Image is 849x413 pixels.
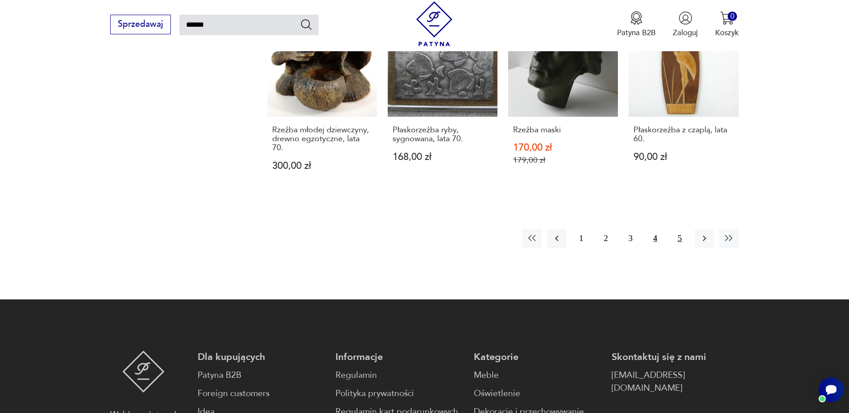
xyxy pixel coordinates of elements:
[388,7,497,192] a: Płaskorzeźba ryby, sygnowana, lata 70.Płaskorzeźba ryby, sygnowana, lata 70.168,00 zł
[634,126,734,144] h3: Płaskorzeźba z czaplą, lata 60.
[272,161,373,171] p: 300,00 zł
[393,126,493,144] h3: Płaskorzeźba ryby, sygnowana, lata 70.
[267,7,377,192] a: Rzeźba młodej dziewczyny, drewno egzotyczne, lata 70.Rzeźba młodej dziewczyny, drewno egzotyczne,...
[715,28,739,38] p: Koszyk
[617,11,656,38] button: Patyna B2B
[646,229,665,248] button: 4
[474,369,601,382] a: Meble
[670,229,689,248] button: 5
[393,152,493,162] p: 168,00 zł
[819,377,844,402] iframe: Smartsupp widget button
[198,369,325,382] a: Patyna B2B
[198,351,325,364] p: Dla kupujących
[300,18,313,31] button: Szukaj
[412,1,457,46] img: Patyna - sklep z meblami i dekoracjami vintage
[508,7,618,192] a: SaleRzeźba maskiRzeźba maski170,00 zł179,00 zł
[513,143,613,152] p: 170,00 zł
[513,126,613,135] h3: Rzeźba maski
[198,387,325,400] a: Foreign customers
[474,387,601,400] a: Oświetlenie
[335,387,463,400] a: Polityka prywatności
[272,126,373,153] h3: Rzeźba młodej dziewczyny, drewno egzotyczne, lata 70.
[596,229,616,248] button: 2
[673,28,698,38] p: Zaloguj
[634,152,734,162] p: 90,00 zł
[720,11,734,25] img: Ikona koszyka
[673,11,698,38] button: Zaloguj
[679,11,692,25] img: Ikonka użytkownika
[572,229,591,248] button: 1
[513,155,613,165] p: 179,00 zł
[630,11,643,25] img: Ikona medalu
[629,7,738,192] a: Płaskorzeźba z czaplą, lata 60.Płaskorzeźba z czaplą, lata 60.90,00 zł
[110,15,170,34] button: Sprzedawaj
[612,369,739,395] a: [EMAIL_ADDRESS][DOMAIN_NAME]
[617,11,656,38] a: Ikona medaluPatyna B2B
[621,229,640,248] button: 3
[612,351,739,364] p: Skontaktuj się z nami
[474,351,601,364] p: Kategorie
[335,351,463,364] p: Informacje
[122,351,165,393] img: Patyna - sklep z meblami i dekoracjami vintage
[715,11,739,38] button: 0Koszyk
[110,21,170,29] a: Sprzedawaj
[728,12,737,21] div: 0
[335,369,463,382] a: Regulamin
[617,28,656,38] p: Patyna B2B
